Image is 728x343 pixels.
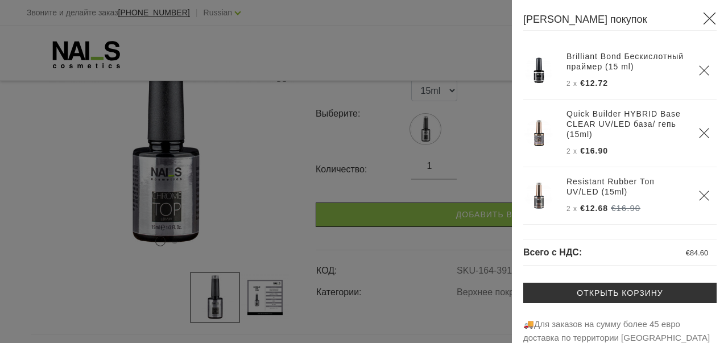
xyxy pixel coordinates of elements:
[698,127,710,139] a: Delete
[611,203,640,213] s: €16.90
[698,190,710,201] a: Delete
[566,51,685,72] a: Brilliant Bond Бескислотный праймер (15 ml)
[566,109,685,139] a: Quick Builder HYBRID Base CLEAR UV/LED база/ гепь (15ml)
[686,249,690,257] span: €
[690,249,708,257] span: 84.60
[698,65,710,76] a: Delete
[523,11,717,31] h3: [PERSON_NAME] покупок
[566,147,577,155] span: 2 x
[580,78,608,88] span: €12.72
[580,146,608,155] span: €16.90
[566,176,685,197] a: Resistant Rubber Топ UV/LED (15ml)
[580,204,608,213] span: €12.68
[523,247,582,257] span: Всего с НДС:
[566,80,577,88] span: 2 x
[523,283,717,303] a: Открыть корзину
[566,205,577,213] span: 2 x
